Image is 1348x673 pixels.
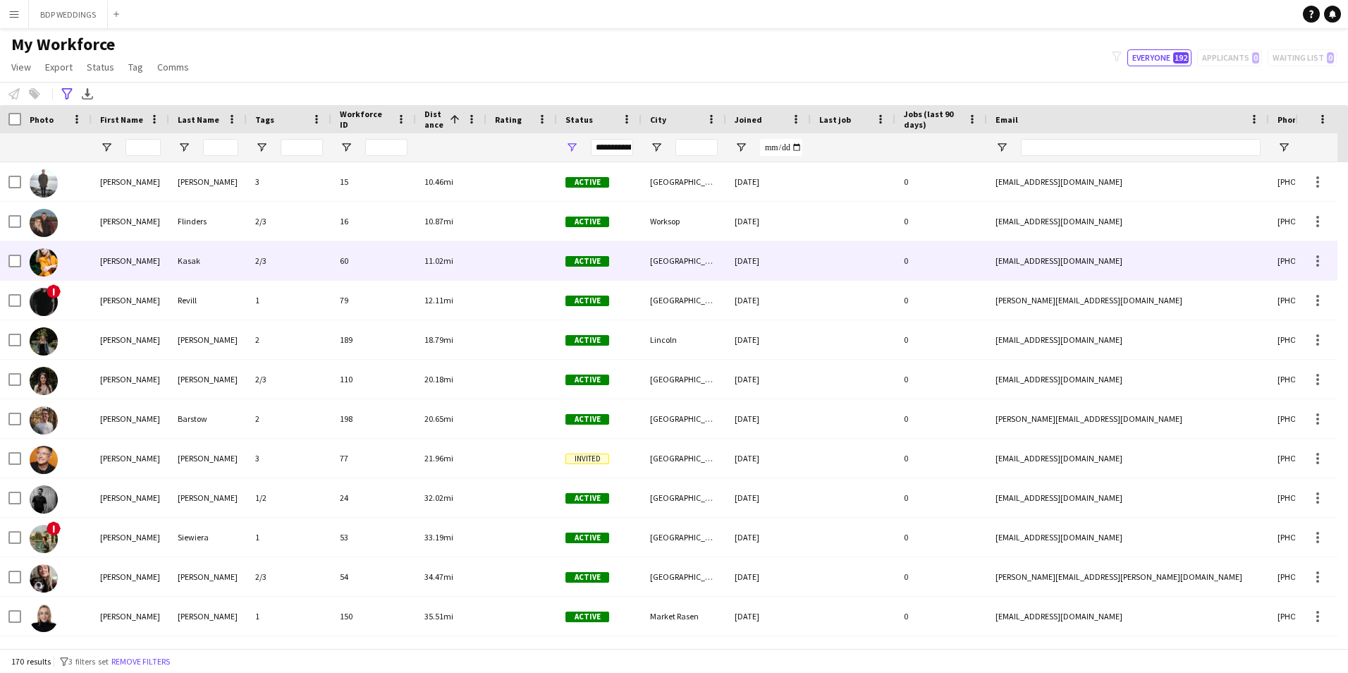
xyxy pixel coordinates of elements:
app-action-btn: Export XLSX [79,85,96,102]
span: Phone [1277,114,1302,125]
button: Everyone192 [1127,49,1191,66]
input: Email Filter Input [1021,139,1261,156]
div: [PERSON_NAME] [92,597,169,636]
div: [PERSON_NAME] [92,360,169,399]
span: Invited [565,454,609,464]
div: [EMAIL_ADDRESS][DOMAIN_NAME] [987,597,1269,636]
span: 21.96mi [424,453,453,463]
div: 2/3 [247,557,331,596]
a: Export [39,58,78,76]
div: 2/3 [247,241,331,280]
div: 1 [247,597,331,636]
div: [PERSON_NAME] [169,360,247,399]
div: 0 [895,162,987,201]
span: Distance [424,109,444,130]
div: 0 [895,360,987,399]
div: 1 [247,281,331,320]
div: [PERSON_NAME] [92,241,169,280]
div: Flinders [169,202,247,241]
span: Status [87,61,114,73]
div: [PERSON_NAME] [92,281,169,320]
span: Active [565,335,609,346]
app-action-btn: Advanced filters [59,85,75,102]
div: 2 [247,399,331,438]
div: [PERSON_NAME][EMAIL_ADDRESS][DOMAIN_NAME] [987,399,1269,438]
div: [PERSON_NAME] [92,162,169,201]
span: 33.19mi [424,532,453,542]
span: Last job [819,114,851,125]
a: View [6,58,37,76]
span: Tag [128,61,143,73]
button: Open Filter Menu [565,141,578,154]
div: [PERSON_NAME] [92,202,169,241]
div: 110 [331,360,416,399]
a: Comms [152,58,195,76]
div: 0 [895,241,987,280]
div: [PERSON_NAME] [169,597,247,636]
div: [GEOGRAPHIC_DATA] [642,478,726,517]
div: [DATE] [726,439,811,478]
div: 0 [895,439,987,478]
div: [PERSON_NAME] [92,399,169,438]
div: 189 [331,320,416,359]
div: [DATE] [726,360,811,399]
div: [EMAIL_ADDRESS][DOMAIN_NAME] [987,518,1269,557]
img: Tom Barstow [30,406,58,435]
div: [DATE] [726,202,811,241]
div: [DATE] [726,557,811,596]
div: [EMAIL_ADDRESS][DOMAIN_NAME] [987,439,1269,478]
span: Workforce ID [340,109,391,130]
div: [PERSON_NAME] [92,478,169,517]
div: [DATE] [726,399,811,438]
span: My Workforce [11,34,115,55]
div: Revill [169,281,247,320]
div: Worksop [642,202,726,241]
img: Joanna Siewiera [30,525,58,553]
div: 2/3 [247,360,331,399]
div: [DATE] [726,162,811,201]
div: 79 [331,281,416,320]
div: 0 [895,202,987,241]
div: Market Rasen [642,597,726,636]
span: 192 [1173,52,1189,63]
button: Open Filter Menu [255,141,268,154]
span: Export [45,61,73,73]
div: 1/2 [247,478,331,517]
div: [PERSON_NAME] [92,518,169,557]
input: Joined Filter Input [760,139,802,156]
span: City [650,114,666,125]
span: Photo [30,114,54,125]
span: Rating [495,114,522,125]
div: [PERSON_NAME] [169,478,247,517]
div: [DATE] [726,241,811,280]
div: [DATE] [726,597,811,636]
input: First Name Filter Input [125,139,161,156]
div: 0 [895,281,987,320]
button: Open Filter Menu [995,141,1008,154]
div: 60 [331,241,416,280]
img: Richard Flinders [30,209,58,237]
div: [EMAIL_ADDRESS][DOMAIN_NAME] [987,360,1269,399]
span: Jobs (last 90 days) [904,109,962,130]
div: 0 [895,518,987,557]
span: Joined [735,114,762,125]
div: [GEOGRAPHIC_DATA] [642,162,726,201]
div: 0 [895,399,987,438]
span: 3 filters set [68,656,109,667]
div: 3 [247,162,331,201]
div: [EMAIL_ADDRESS][DOMAIN_NAME] [987,241,1269,280]
span: Active [565,375,609,385]
span: 20.18mi [424,374,453,384]
img: Craig Hickey [30,485,58,514]
span: Active [565,493,609,504]
img: Natalie Watkins [30,367,58,395]
div: 0 [895,478,987,517]
div: Kasak [169,241,247,280]
span: Active [565,296,609,306]
span: Comms [157,61,189,73]
div: [EMAIL_ADDRESS][DOMAIN_NAME] [987,162,1269,201]
span: Active [565,256,609,267]
input: Workforce ID Filter Input [365,139,408,156]
span: Active [565,533,609,543]
div: [GEOGRAPHIC_DATA] [642,360,726,399]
